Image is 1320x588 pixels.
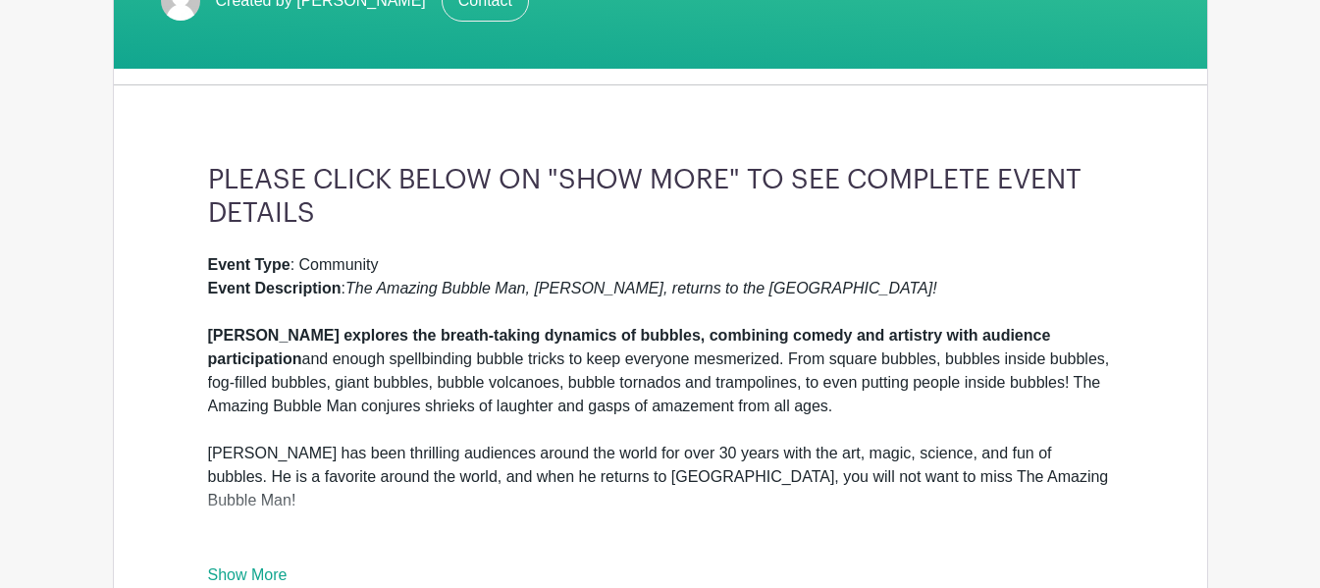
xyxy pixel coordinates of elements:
[208,164,1113,230] h3: PLEASE CLICK BELOW ON "SHOW MORE" TO SEE COMPLETE EVENT DETAILS
[208,256,290,273] strong: Event Type
[208,280,342,296] strong: Event Description
[208,327,1051,367] strong: [PERSON_NAME] explores the breath-taking dynamics of bubbles, combining comedy and artistry with ...
[345,280,937,296] em: The Amazing Bubble Man, [PERSON_NAME], returns to the [GEOGRAPHIC_DATA]!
